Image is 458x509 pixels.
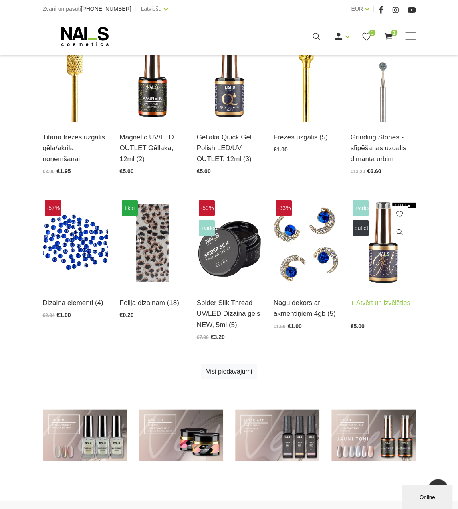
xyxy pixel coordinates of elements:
a: 1 [383,32,393,42]
a: Frēzes uzgalis (5) [274,132,339,143]
a: Grinding Stones - slīpēšanas uzgalis dimanta urbim [351,132,416,165]
a: Atvērt un izvēlēties [351,297,410,309]
span: +Video [199,220,215,236]
a: Spider Silk Thread UV/LED Dizaina gels NEW, 5ml (5) [197,297,262,330]
span: €7.90 [197,335,209,340]
span: OUTLET [353,220,369,236]
a: Nagu dekors ar akmentiņiem 4gb (5) [274,297,339,319]
span: | [135,4,137,14]
span: €2.34 [43,313,55,318]
span: 0 [369,30,375,36]
a: 0 [361,32,371,42]
iframe: chat widget [402,483,454,509]
span: €6.60 [367,168,381,174]
img: Elastīgs, viskozs dizaina līdzeklis, kas ļauj veidot dažādas abstrakcijas, ģeometriskus rakstus u... [197,198,262,287]
img: Dažādu krāsu akmentiņi dizainu veidošanai. Izcilai noturībai akmentiņus līmēt ar Nai_s Cosmetics ... [43,198,108,287]
img: Ilgnoturīga, intensīvi pigmentēta gēllaka. Viegli klājas, lieliski žūst, nesaraujas, neatkāpjas n... [351,198,416,287]
a: Folija dizainam (18) [120,297,185,308]
a: Magnetic UV/LED OUTLET Gēllaka, 12ml (2) [120,132,185,165]
img: Ilgnoturīga gellaka, kas sastāv no metāla mikrodaļiņām, kuras īpaša magnēta ietekmē var pārvērst ... [120,32,185,122]
img: Ātri, ērti un vienkārši!Intensīvi pigmentēta gellaka, kas perfekti klājas arī vienā slānī, tādā v... [197,32,262,122]
span: -57% [45,200,61,216]
span: €1.00 [288,323,302,329]
a: Dizaina elementi (4) [43,297,108,308]
span: €13.20 [351,169,365,174]
span: | [373,4,375,14]
span: €5.00 [197,168,211,174]
span: -59% [199,200,215,216]
span: €3.20 [211,334,225,340]
span: €5.00 [120,168,134,174]
a: Visi piedāvājumi [201,364,257,379]
span: €1.50 [274,324,286,329]
span: €1.00 [57,312,71,318]
img: Description [351,32,416,122]
span: €5.00 [351,323,365,329]
img: Nagu dekors ar akmentiņiem 4gb... [274,198,339,287]
a: Gellaka Quick Gel Polish LED/UV OUTLET, 12ml (3) [197,132,262,165]
img: Dizaina folijaFolija dizaina veidošanai. Piemērota gan modelētiem nagiem, gan gēllakas pārklājuma... [120,198,185,287]
span: +Video [353,200,369,216]
img: Dažādu veidu frēžu uzgaļiKomplektācija - 1 gabSmilšapapīra freēžu uzgaļi - 10gab... [274,32,339,122]
span: -33% [276,200,292,216]
span: €0.20 [120,312,134,318]
a: Latviešu [141,4,161,14]
div: Zvani un pasūti [43,4,131,14]
img: Lielais elektrofrēzes titāna uzgalis gēla un akrila nagu profilakses veikšanai.... [43,32,108,122]
span: €1.95 [57,168,71,174]
span: 1 [391,30,397,36]
span: tikai e-veikalā [122,200,138,216]
span: €3.90 [43,169,55,174]
a: Titāna frēzes uzgalis gēla/akrila noņemšanai [43,132,108,165]
a: EUR [351,4,363,14]
span: €1.00 [274,146,288,153]
a: [PHONE_NUMBER] [81,6,131,12]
